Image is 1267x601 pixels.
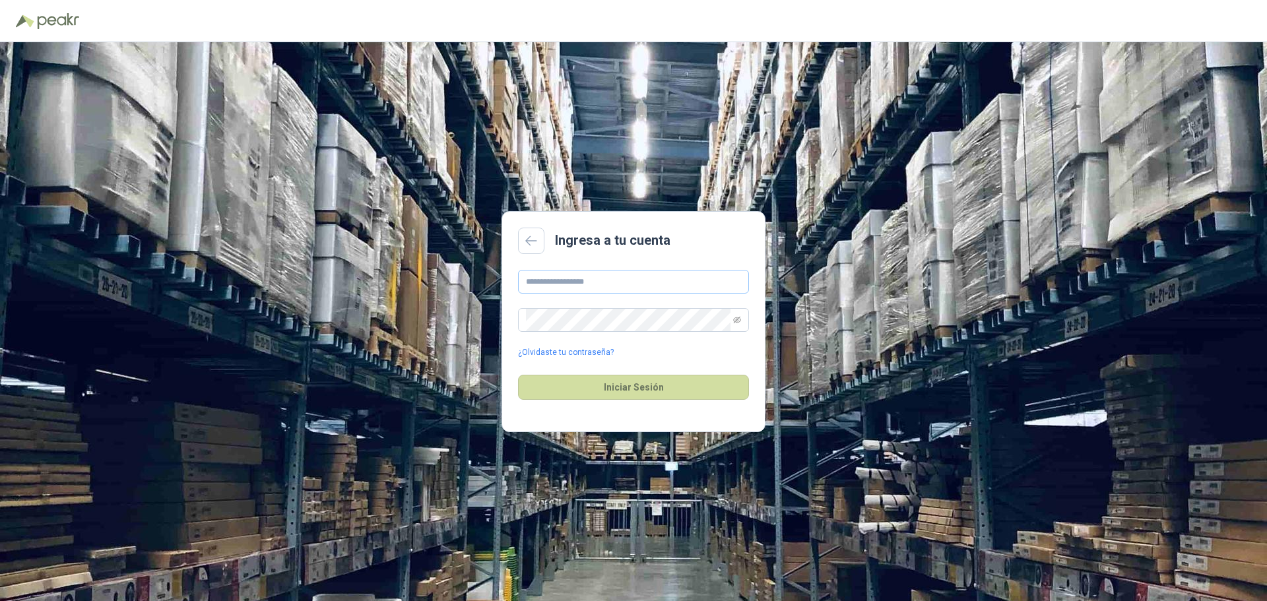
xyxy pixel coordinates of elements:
button: Iniciar Sesión [518,375,749,400]
a: ¿Olvidaste tu contraseña? [518,346,614,359]
span: eye-invisible [733,316,741,324]
h2: Ingresa a tu cuenta [555,230,670,251]
img: Logo [16,15,34,28]
img: Peakr [37,13,79,29]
